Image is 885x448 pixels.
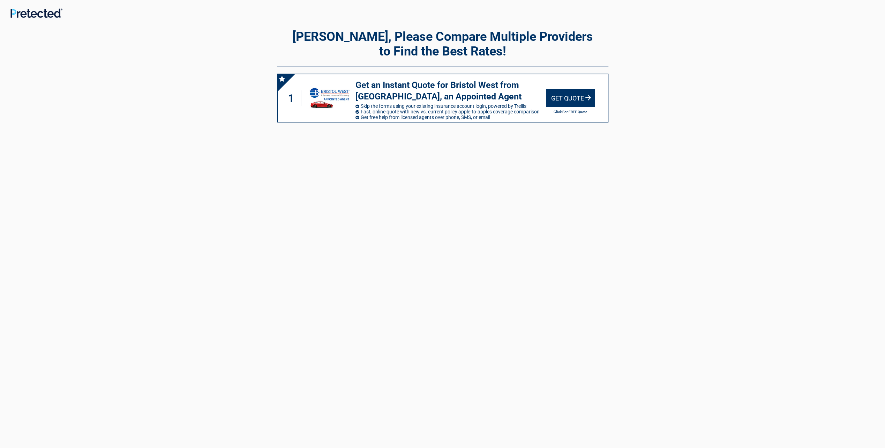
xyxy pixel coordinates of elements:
li: Skip the forms using your existing insurance account login, powered by Trellis [355,103,546,109]
img: Main Logo [10,8,62,18]
div: 1 [285,90,301,106]
h2: [PERSON_NAME], Please Compare Multiple Providers to Find the Best Rates! [277,29,608,59]
img: savvy's logo [309,86,351,110]
h3: Get an Instant Quote for Bristol West from [GEOGRAPHIC_DATA], an Appointed Agent [355,80,546,102]
li: Fast, online quote with new vs. current policy apple-to-apples coverage comparison [355,109,546,114]
div: Get Quote [546,89,595,107]
li: Get free help from licensed agents over phone, SMS, or email [355,114,546,120]
h2: Click For FREE Quote [546,110,595,114]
